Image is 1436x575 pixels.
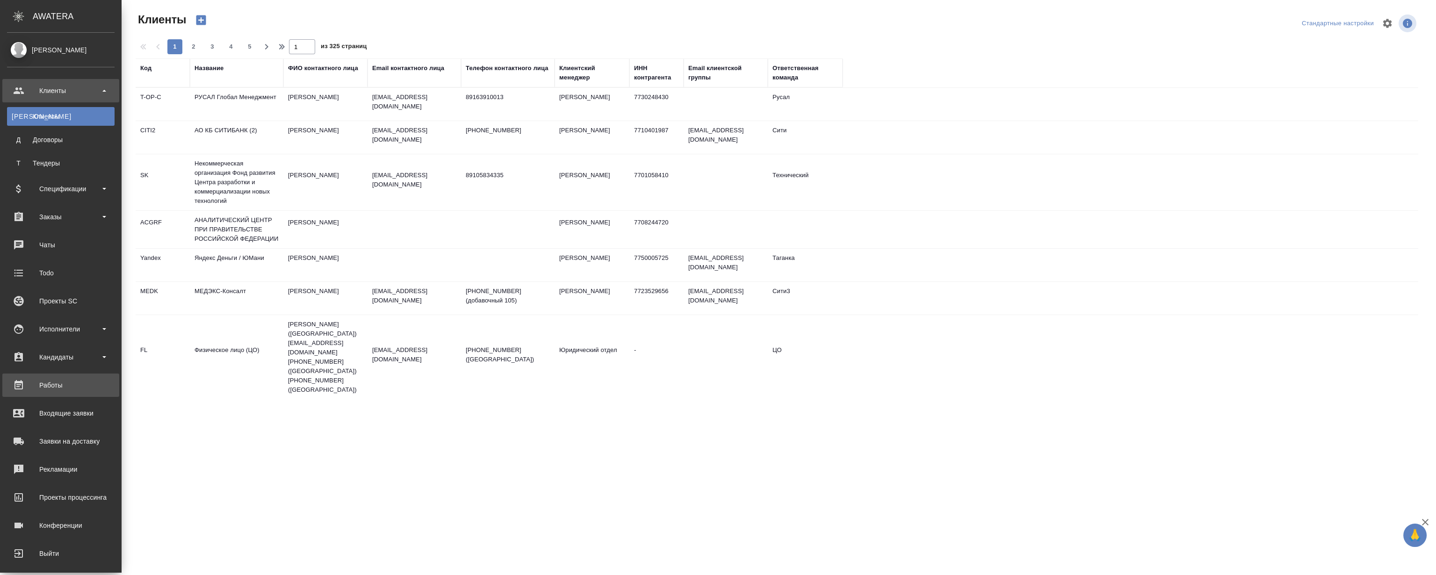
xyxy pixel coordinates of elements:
[372,345,456,364] p: [EMAIL_ADDRESS][DOMAIN_NAME]
[224,39,238,54] button: 4
[190,12,212,28] button: Создать
[2,514,119,537] a: Конференции
[2,458,119,481] a: Рекламации
[242,39,257,54] button: 5
[186,42,201,51] span: 2
[190,88,283,121] td: РУСАЛ Глобал Менеджмент
[7,210,115,224] div: Заказы
[7,378,115,392] div: Работы
[33,7,122,26] div: AWATERA
[2,261,119,285] a: Todo
[190,211,283,248] td: АНАЛИТИЧЕСКИЙ ЦЕНТР ПРИ ПРАВИТЕЛЬСТВЕ РОССИЙСКОЙ ФЕДЕРАЦИИ
[372,287,456,305] p: [EMAIL_ADDRESS][DOMAIN_NAME]
[205,42,220,51] span: 3
[629,88,684,121] td: 7730248430
[372,64,444,73] div: Email контактного лица
[2,289,119,313] a: Проекты SC
[555,166,629,199] td: [PERSON_NAME]
[7,462,115,476] div: Рекламации
[2,542,119,565] a: Выйти
[283,88,368,121] td: [PERSON_NAME]
[2,374,119,397] a: Работы
[555,213,629,246] td: [PERSON_NAME]
[136,12,186,27] span: Клиенты
[190,341,283,374] td: Физическое лицо (ЦО)
[7,518,115,532] div: Конференции
[629,166,684,199] td: 7701058410
[466,287,550,305] p: [PHONE_NUMBER] (добавочный 105)
[136,282,190,315] td: MEDK
[629,341,684,374] td: -
[140,64,152,73] div: Код
[555,249,629,281] td: [PERSON_NAME]
[136,341,190,374] td: FL
[1376,12,1399,35] span: Настроить таблицу
[7,294,115,308] div: Проекты SC
[190,154,283,210] td: Некоммерческая организация Фонд развития Центра разработки и коммерциализации новых технологий
[772,64,838,82] div: Ответственная команда
[688,64,763,82] div: Email клиентской группы
[283,166,368,199] td: [PERSON_NAME]
[190,282,283,315] td: МЕДЭКС-Консалт
[136,88,190,121] td: T-OP-C
[136,249,190,281] td: Yandex
[466,171,550,180] p: 89105834335
[136,166,190,199] td: SK
[12,135,110,144] div: Договоры
[7,406,115,420] div: Входящие заявки
[559,64,625,82] div: Клиентский менеджер
[768,88,843,121] td: Русал
[684,121,768,154] td: [EMAIL_ADDRESS][DOMAIN_NAME]
[555,88,629,121] td: [PERSON_NAME]
[768,282,843,315] td: Сити3
[372,126,456,144] p: [EMAIL_ADDRESS][DOMAIN_NAME]
[7,130,115,149] a: ДДоговоры
[224,42,238,51] span: 4
[466,93,550,102] p: 89163910013
[7,350,115,364] div: Кандидаты
[555,341,629,374] td: Юридический отдел
[1403,524,1427,547] button: 🙏
[1399,14,1418,32] span: Посмотреть информацию
[372,93,456,111] p: [EMAIL_ADDRESS][DOMAIN_NAME]
[288,64,358,73] div: ФИО контактного лица
[12,112,110,121] div: Клиенты
[7,45,115,55] div: [PERSON_NAME]
[283,249,368,281] td: [PERSON_NAME]
[466,345,550,364] p: [PHONE_NUMBER] ([GEOGRAPHIC_DATA])
[136,121,190,154] td: CITI2
[283,282,368,315] td: [PERSON_NAME]
[629,282,684,315] td: 7723529656
[205,39,220,54] button: 3
[283,315,368,399] td: [PERSON_NAME] ([GEOGRAPHIC_DATA]) [EMAIL_ADDRESS][DOMAIN_NAME] [PHONE_NUMBER] ([GEOGRAPHIC_DATA])...
[7,84,115,98] div: Клиенты
[555,282,629,315] td: [PERSON_NAME]
[7,266,115,280] div: Todo
[283,213,368,246] td: [PERSON_NAME]
[2,233,119,257] a: Чаты
[629,121,684,154] td: 7710401987
[7,238,115,252] div: Чаты
[136,213,190,246] td: ACGRF
[466,126,550,135] p: [PHONE_NUMBER]
[7,107,115,126] a: [PERSON_NAME]Клиенты
[7,322,115,336] div: Исполнители
[372,171,456,189] p: [EMAIL_ADDRESS][DOMAIN_NAME]
[684,282,768,315] td: [EMAIL_ADDRESS][DOMAIN_NAME]
[768,121,843,154] td: Сити
[768,166,843,199] td: Технический
[634,64,679,82] div: ИНН контрагента
[7,490,115,504] div: Проекты процессинга
[2,402,119,425] a: Входящие заявки
[2,486,119,509] a: Проекты процессинга
[768,249,843,281] td: Таганка
[1407,525,1423,545] span: 🙏
[321,41,367,54] span: из 325 страниц
[7,154,115,172] a: ТТендеры
[7,182,115,196] div: Спецификации
[186,39,201,54] button: 2
[190,249,283,281] td: Яндекс Деньги / ЮМани
[12,158,110,168] div: Тендеры
[190,121,283,154] td: АО КБ СИТИБАНК (2)
[1299,16,1376,31] div: split button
